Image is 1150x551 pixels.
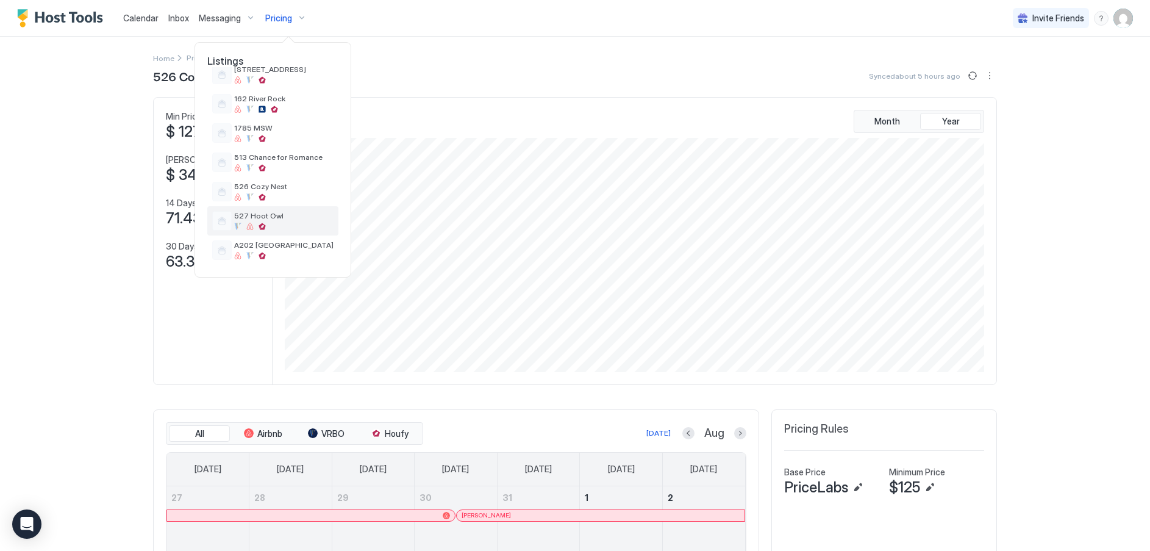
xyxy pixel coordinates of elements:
span: 526 Cozy Nest [234,182,334,191]
span: 1785 MSW [234,123,334,132]
span: 513 Chance for Romance [234,153,334,162]
span: 527 Hoot Owl [234,211,334,220]
span: Listings [195,55,351,67]
span: A202 [GEOGRAPHIC_DATA] [234,240,334,250]
div: Open Intercom Messenger [12,510,41,539]
span: 162 River Rock [234,94,334,103]
span: [STREET_ADDRESS] [234,65,334,74]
